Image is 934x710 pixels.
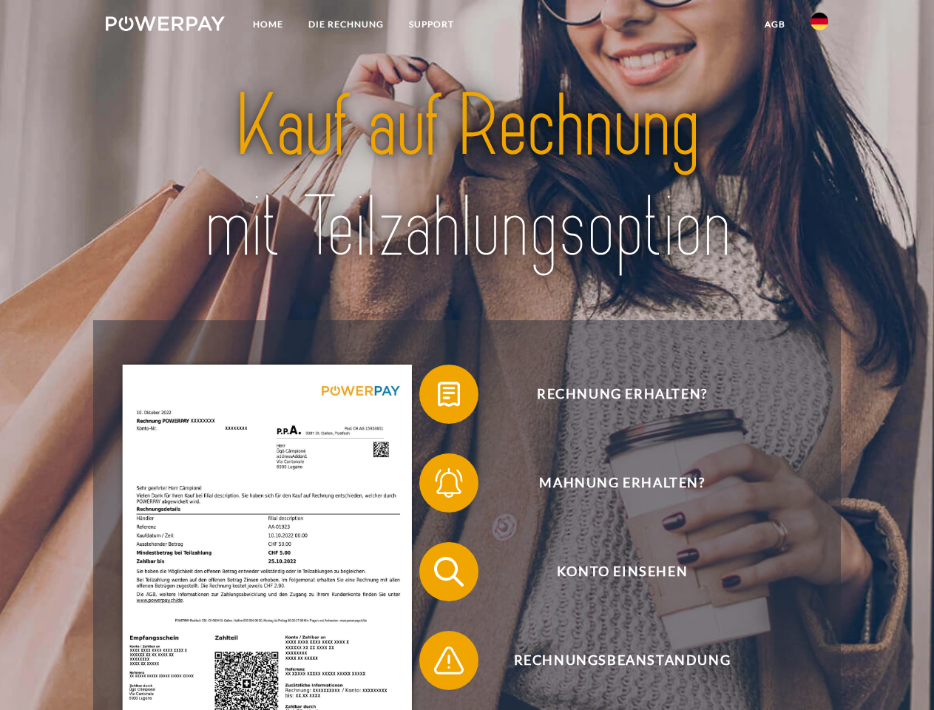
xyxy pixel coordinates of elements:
a: DIE RECHNUNG [296,11,396,38]
span: Mahnung erhalten? [441,453,803,513]
img: qb_warning.svg [430,642,467,679]
span: Rechnung erhalten? [441,365,803,424]
span: Rechnungsbeanstandung [441,631,803,690]
img: qb_search.svg [430,553,467,590]
a: agb [752,11,798,38]
img: qb_bill.svg [430,376,467,413]
button: Rechnung erhalten? [419,365,804,424]
img: de [811,13,828,30]
img: title-powerpay_de.svg [141,71,793,283]
button: Rechnungsbeanstandung [419,631,804,690]
button: Konto einsehen [419,542,804,601]
a: SUPPORT [396,11,467,38]
img: logo-powerpay-white.svg [106,16,225,31]
span: Konto einsehen [441,542,803,601]
button: Mahnung erhalten? [419,453,804,513]
a: Home [240,11,296,38]
img: qb_bell.svg [430,464,467,501]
